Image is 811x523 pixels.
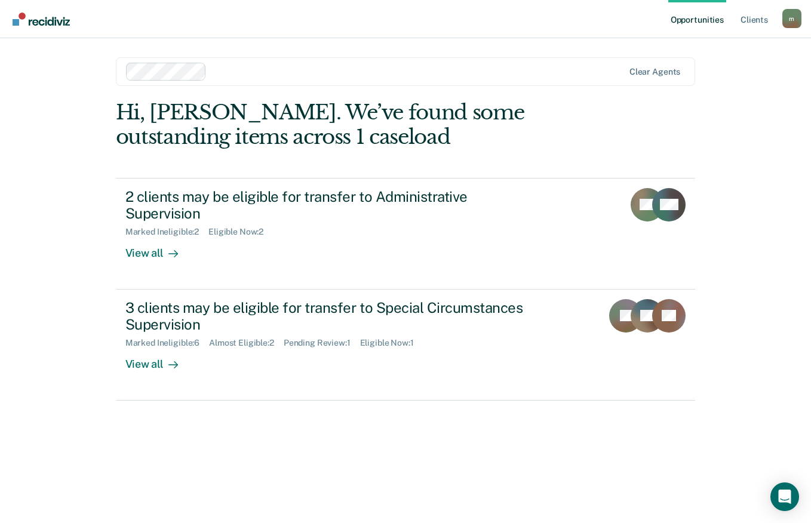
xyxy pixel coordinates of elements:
[782,9,801,28] button: Profile dropdown button
[782,9,801,28] div: m
[125,338,209,348] div: Marked Ineligible : 6
[13,13,70,26] img: Recidiviz
[209,338,284,348] div: Almost Eligible : 2
[125,188,545,223] div: 2 clients may be eligible for transfer to Administrative Supervision
[125,237,192,260] div: View all
[116,290,696,401] a: 3 clients may be eligible for transfer to Special Circumstances SupervisionMarked Ineligible:6Alm...
[125,227,208,237] div: Marked Ineligible : 2
[284,338,360,348] div: Pending Review : 1
[125,299,545,334] div: 3 clients may be eligible for transfer to Special Circumstances Supervision
[360,338,423,348] div: Eligible Now : 1
[208,227,273,237] div: Eligible Now : 2
[125,348,192,371] div: View all
[116,178,696,290] a: 2 clients may be eligible for transfer to Administrative SupervisionMarked Ineligible:2Eligible N...
[770,482,799,511] div: Open Intercom Messenger
[116,100,579,149] div: Hi, [PERSON_NAME]. We’ve found some outstanding items across 1 caseload
[629,67,680,77] div: Clear agents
